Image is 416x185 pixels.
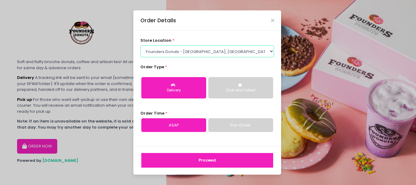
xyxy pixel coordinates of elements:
[213,88,269,93] div: Click and Collect
[140,64,164,70] span: Order Type
[271,19,274,22] button: Close
[141,118,206,132] a: ASAP
[146,88,202,93] div: Delivery
[141,77,206,98] button: Delivery
[208,77,273,98] button: Click and Collect
[140,16,176,24] div: Order Details
[141,153,273,168] button: Proceed
[140,37,171,43] span: store location
[140,110,164,116] span: Order Time
[208,118,273,132] a: Pre-Order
